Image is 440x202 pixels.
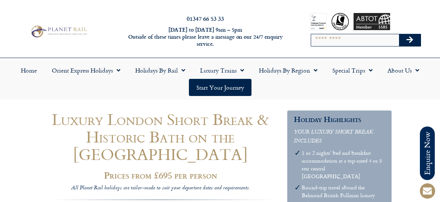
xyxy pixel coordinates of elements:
[399,34,421,46] button: Search
[49,170,272,180] h2: Prices from £695 per person
[187,14,224,23] a: 01347 66 53 33
[380,62,427,79] a: About Us
[302,149,384,180] li: 1 or 2 nights’ bed and breakfast accommodation at a top-rated 4 or 5 star central [GEOGRAPHIC_DATA]
[29,24,89,39] img: Planet Rail Train Holidays Logo
[325,62,380,79] a: Special Trips
[119,26,291,47] h6: [DATE] to [DATE] 9am – 5pm Outside of these times please leave a message on our 24/7 enquiry serv...
[4,62,436,96] nav: Menu
[44,62,128,79] a: Orient Express Holidays
[49,110,272,163] h1: Luxury London Short Break & Historic Bath on the [GEOGRAPHIC_DATA]
[251,62,325,79] a: Holidays by Region
[193,62,251,79] a: Luxury Trains
[294,114,384,124] h3: Holiday Highlights
[128,62,193,79] a: Holidays by Rail
[13,62,44,79] a: Home
[294,128,373,146] em: YOUR LUXURY SHORT BREAK INCLUDES
[71,184,250,193] i: All Planet Rail holidays are tailor-made to suit your departure dates and requirements.
[189,79,251,96] a: Start your Journey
